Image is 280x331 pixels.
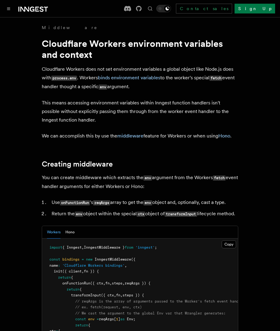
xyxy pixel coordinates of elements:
span: return [75,323,88,327]
span: new [86,257,92,261]
span: , [120,293,122,297]
span: bindings [62,257,80,261]
span: , [122,281,125,285]
code: env [143,175,152,181]
code: process.env [51,76,77,81]
code: fetch [213,175,226,181]
code: ctx [137,212,145,217]
a: Middleware [42,24,98,31]
span: transformInput [71,293,101,297]
code: reqArgs [93,200,110,205]
span: init [54,269,62,273]
span: fn [116,293,120,297]
button: Hono [65,226,75,239]
span: InngestMiddleware } [84,245,125,250]
span: name [49,263,58,268]
span: ; [155,245,157,250]
span: , [82,269,84,273]
span: from [125,245,133,250]
span: reqArgs[ [99,317,116,321]
code: onFunctionRun [60,200,90,205]
span: { Inngest [62,245,82,250]
code: env [75,212,83,217]
code: fetch [209,76,222,81]
span: const [49,257,60,261]
span: ] [118,317,120,321]
span: // reqArgs is the array of arguments passed to the Worker's fetch event handler [75,299,245,303]
span: , [103,281,105,285]
span: = [97,317,99,321]
button: Workers [47,226,60,239]
h1: Cloudflare Workers environment variables and context [42,38,238,60]
a: binds environment variables [98,75,160,81]
span: { [80,287,82,292]
code: env [99,85,107,90]
span: ({ ctx [90,281,103,285]
span: fn [105,281,110,285]
span: ; [133,317,135,321]
span: steps [112,281,122,285]
span: , [82,245,84,250]
span: InngestMiddleware [95,257,131,261]
span: ({ client [62,269,82,273]
p: You can create middleware which extracts the argument from the Workers event handler arguments fo... [42,173,238,191]
span: fn }) { [84,269,99,273]
span: reqArgs }) { [125,281,150,285]
a: Creating middleware [42,160,113,168]
button: Copy [222,240,236,248]
button: Toggle navigation [5,5,12,12]
span: { [71,275,73,280]
button: Toggle dark mode [156,5,171,12]
p: Cloudflare Workers does not set environment variables a global object like Node.js does with . Wo... [42,65,238,91]
p: This means accessing environment variables within Inngest function handlers isn't possible withou... [42,99,238,124]
span: // ex. fetch(request, env, ctx) [75,305,142,309]
span: Env [127,317,133,321]
span: import [49,245,62,250]
span: , [114,293,116,297]
span: 1 [116,317,118,321]
span: : [58,263,60,268]
a: middleware [117,133,143,139]
code: env [143,200,152,205]
span: ({ [131,257,135,261]
span: return [67,287,80,292]
span: = [82,257,84,261]
span: ({ ctx [101,293,114,297]
code: transformInput [165,212,197,217]
button: Find something... [146,5,154,12]
a: Hono [218,133,230,139]
li: Use 's array to get the object and, optionally, cast a type. [50,198,238,207]
a: Sign Up [235,4,275,13]
span: , [125,263,127,268]
span: 'inngest' [135,245,155,250]
span: // We cast the argument to the global Env var that Wrangler generates: [75,311,226,315]
li: Return the object within the special object of lifecycle method. [50,209,238,218]
span: , [110,281,112,285]
span: as [120,317,125,321]
a: Contact sales [176,4,232,13]
span: const [75,317,86,321]
p: We can accomplish this by use the feature for Workers or when using . [42,132,238,140]
span: steps }) { [122,293,144,297]
span: { [88,323,90,327]
span: return [58,275,71,280]
span: onFunctionRun [62,281,90,285]
span: env [88,317,95,321]
span: 'Cloudflare Workers bindings' [62,263,125,268]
